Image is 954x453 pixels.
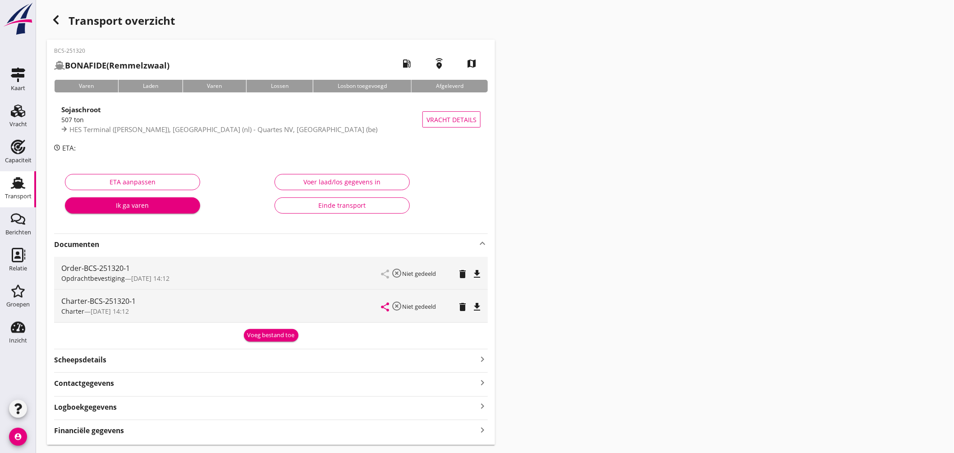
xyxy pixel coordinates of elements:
div: Varen [183,80,247,92]
button: ETA aanpassen [65,174,200,190]
i: keyboard_arrow_right [477,424,488,436]
div: Vracht [9,121,27,127]
span: Opdrachtbevestiging [61,274,125,283]
button: Voer laad/los gegevens in [275,174,410,190]
i: delete [457,269,468,279]
i: local_gas_station [394,51,419,76]
span: Charter [61,307,84,316]
button: Einde transport [275,197,410,214]
i: share [380,302,390,312]
div: Lossen [246,80,313,92]
span: Vracht details [427,115,477,124]
strong: Scheepsdetails [54,355,106,365]
strong: Logboekgegevens [54,402,117,412]
div: Laden [118,80,183,92]
div: ETA aanpassen [73,177,193,187]
p: BCS-251320 [54,47,170,55]
strong: Contactgegevens [54,378,114,389]
div: Berichten [5,229,31,235]
div: Ik ga varen [72,201,193,210]
div: Einde transport [282,201,402,210]
span: [DATE] 14:12 [131,274,170,283]
div: Losbon toegevoegd [313,80,411,92]
div: Groepen [6,302,30,307]
small: Niet gedeeld [402,302,436,311]
div: 507 ton [61,115,422,124]
a: Sojaschroot507 tonHES Terminal ([PERSON_NAME]), [GEOGRAPHIC_DATA] (nl) - Quartes NV, [GEOGRAPHIC_... [54,100,488,139]
div: — [61,307,381,316]
div: Kaart [11,85,25,91]
div: Transport overzicht [47,11,495,32]
i: map [459,51,484,76]
strong: Documenten [54,239,477,250]
i: keyboard_arrow_right [477,376,488,389]
div: Varen [54,80,118,92]
i: file_download [472,269,482,279]
div: Charter-BCS-251320-1 [61,296,381,307]
div: — [61,274,381,283]
button: Voeg bestand toe [244,329,298,342]
button: Ik ga varen [65,197,200,214]
button: Vracht details [422,111,481,128]
strong: Sojaschroot [61,105,101,114]
span: ETA: [62,143,76,152]
div: Inzicht [9,338,27,343]
i: highlight_off [391,268,402,279]
span: [DATE] 14:12 [91,307,129,316]
strong: Financiële gegevens [54,426,124,436]
i: account_circle [9,428,27,446]
div: Order-BCS-251320-1 [61,263,381,274]
i: file_download [472,302,482,312]
div: Voeg bestand toe [248,331,295,340]
img: logo-small.a267ee39.svg [2,2,34,36]
i: keyboard_arrow_up [477,238,488,249]
span: HES Terminal ([PERSON_NAME]), [GEOGRAPHIC_DATA] (nl) - Quartes NV, [GEOGRAPHIC_DATA] (be) [69,125,377,134]
i: emergency_share [427,51,452,76]
i: keyboard_arrow_right [477,400,488,412]
div: Capaciteit [5,157,32,163]
div: Voer laad/los gegevens in [282,177,402,187]
i: keyboard_arrow_right [477,353,488,365]
div: Afgeleverd [411,80,488,92]
div: Transport [5,193,32,199]
i: highlight_off [391,301,402,311]
h2: (Remmelzwaal) [54,59,170,72]
div: Relatie [9,265,27,271]
small: Niet gedeeld [402,270,436,278]
i: delete [457,302,468,312]
strong: BONAFIDE [65,60,106,71]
